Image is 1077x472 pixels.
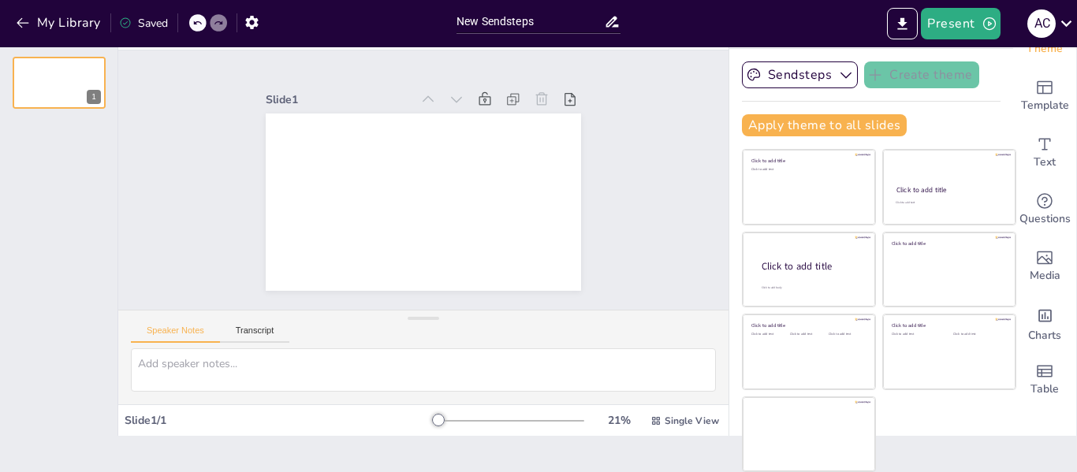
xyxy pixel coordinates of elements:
input: Insert title [457,10,604,33]
div: Click to add text [751,333,787,336]
button: Present [921,8,1000,39]
div: A C [1027,9,1056,38]
span: Text [1034,154,1056,171]
span: Template [1021,97,1069,114]
div: Click to add text [896,201,1001,205]
div: Add a table [1013,351,1076,408]
span: Single View [665,414,719,427]
button: A C [1027,8,1056,39]
div: Slide 1 / 1 [125,413,433,428]
div: Click to add text [751,168,864,172]
button: Transcript [220,325,290,343]
button: Sendsteps [742,61,858,88]
div: Add images, graphics, shapes or video [1013,238,1076,295]
div: 1 [87,90,101,104]
div: Click to add title [892,240,1004,246]
span: Theme [1027,40,1063,58]
div: Click to add title [762,260,863,273]
button: Apply theme to all slides [742,114,907,136]
div: Slide 1 [274,76,420,106]
button: Create theme [864,61,979,88]
span: Media [1030,267,1060,284]
div: Click to add title [751,158,864,164]
div: 21 % [600,413,638,428]
button: Speaker Notes [131,325,220,343]
div: Click to add text [829,333,864,336]
div: Click to add text [790,333,825,336]
div: Click to add title [751,322,864,329]
button: Export to PowerPoint [887,8,918,39]
button: My Library [12,10,107,35]
div: Click to add body [762,286,861,290]
div: Click to add title [892,322,1004,329]
div: Add ready made slides [1013,68,1076,125]
div: Click to add title [896,185,1001,195]
div: Click to add text [892,333,941,336]
span: Table [1030,381,1059,398]
div: Add text boxes [1013,125,1076,181]
div: Click to add text [953,333,1003,336]
span: Questions [1019,210,1071,228]
div: Saved [119,16,168,31]
div: Add charts and graphs [1013,295,1076,351]
div: Get real-time input from your audience [1013,181,1076,238]
div: 1 [13,57,106,109]
span: Charts [1028,327,1061,344]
